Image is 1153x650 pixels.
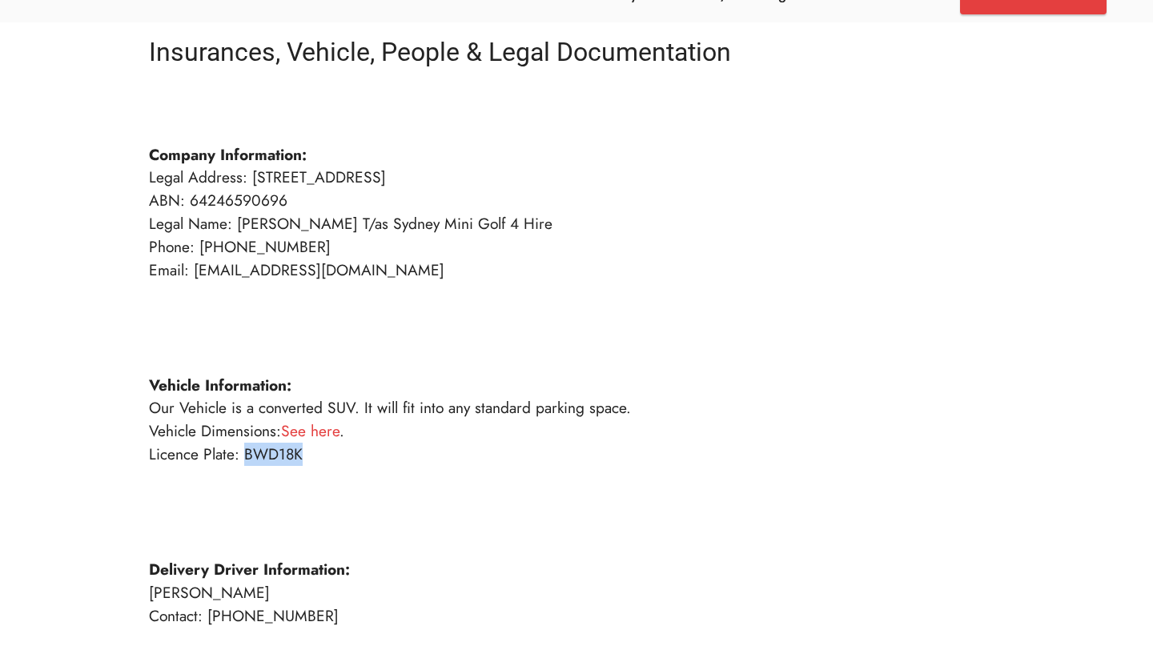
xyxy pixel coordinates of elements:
[149,33,1004,71] h4: Insurances, Vehicle, People & Legal Documentation
[149,143,307,166] strong: Company Information:
[149,558,350,580] strong: Delivery Driver Information:
[281,419,339,442] a: See here
[149,374,291,396] strong: Vehicle Information:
